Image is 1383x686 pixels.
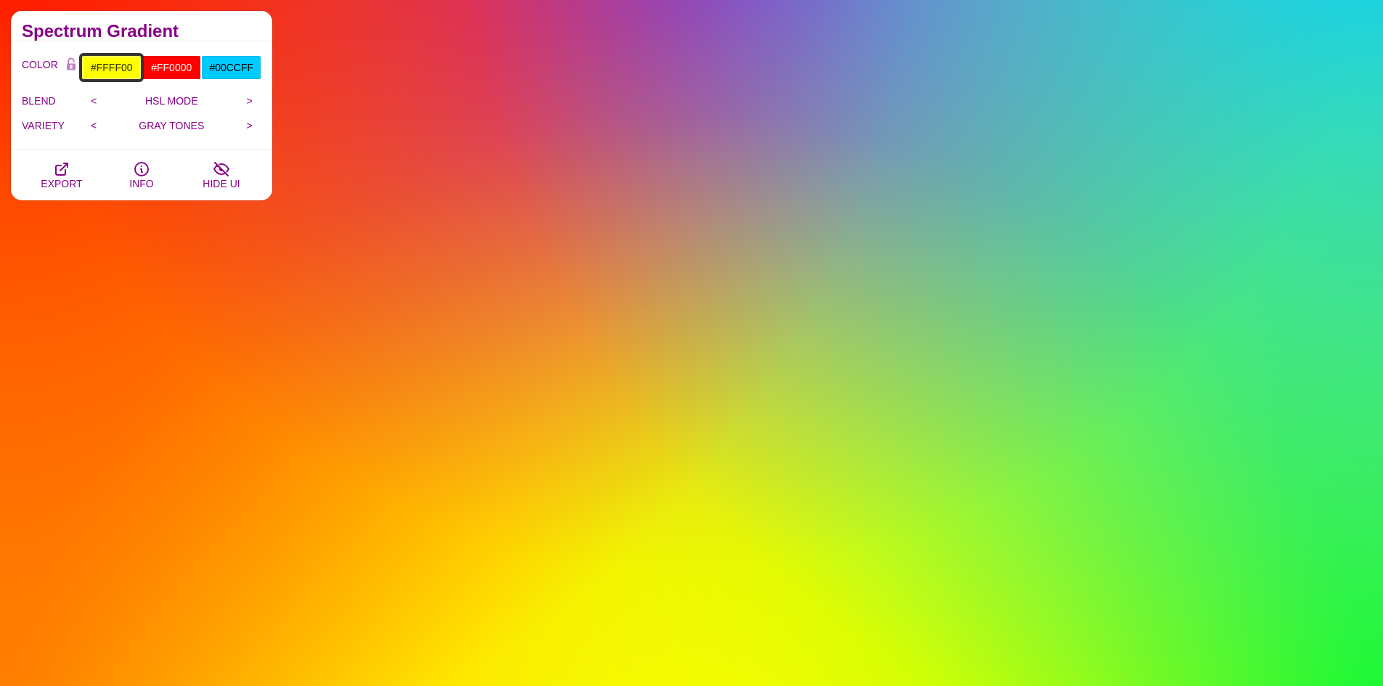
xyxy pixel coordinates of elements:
button: INFO [102,150,181,200]
span: HIDE UI [203,178,240,189]
input: < [82,115,106,136]
input: > [237,115,261,136]
label: VARIETY [22,116,82,135]
span: EXPORT [41,178,82,189]
button: EXPORT [22,150,102,200]
input: GRAY TONES [106,115,238,136]
label: COLOR [22,55,60,80]
button: HIDE UI [181,150,261,200]
input: < [82,90,106,112]
span: INFO [129,178,153,189]
label: BLEND [22,91,82,110]
p: HSL MODE [106,95,238,107]
input: > [237,90,261,112]
h2: Spectrum Gradient [22,25,261,37]
button: Color Lock [60,55,82,75]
